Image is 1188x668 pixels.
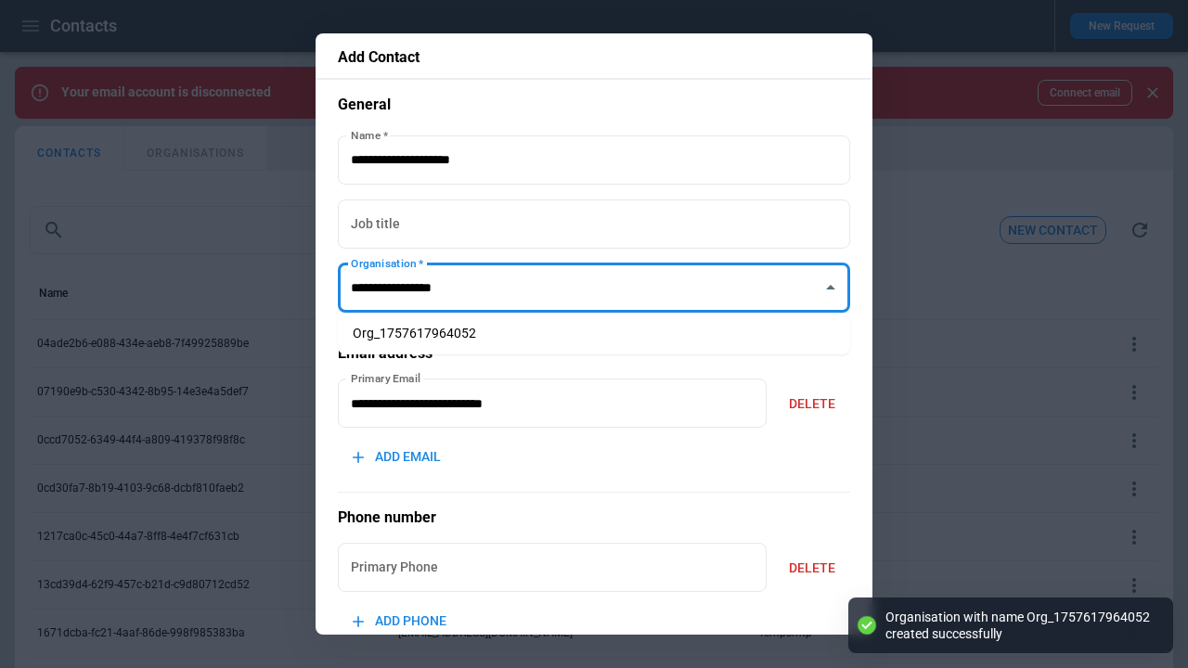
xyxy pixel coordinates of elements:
button: ADD EMAIL [338,437,456,477]
h5: Phone number [338,507,850,528]
label: Name [351,127,388,143]
button: DELETE [774,384,850,424]
button: ADD PHONE [338,601,461,641]
p: Add Contact [338,48,850,67]
h5: General [338,95,850,115]
div: Organisation with name Org_1757617964052 created successfully [885,609,1155,642]
li: Org_1757617964052 [338,320,850,347]
label: Organisation [351,255,423,271]
button: Close [818,275,844,301]
button: DELETE [774,548,850,588]
label: Primary Email [351,370,421,386]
